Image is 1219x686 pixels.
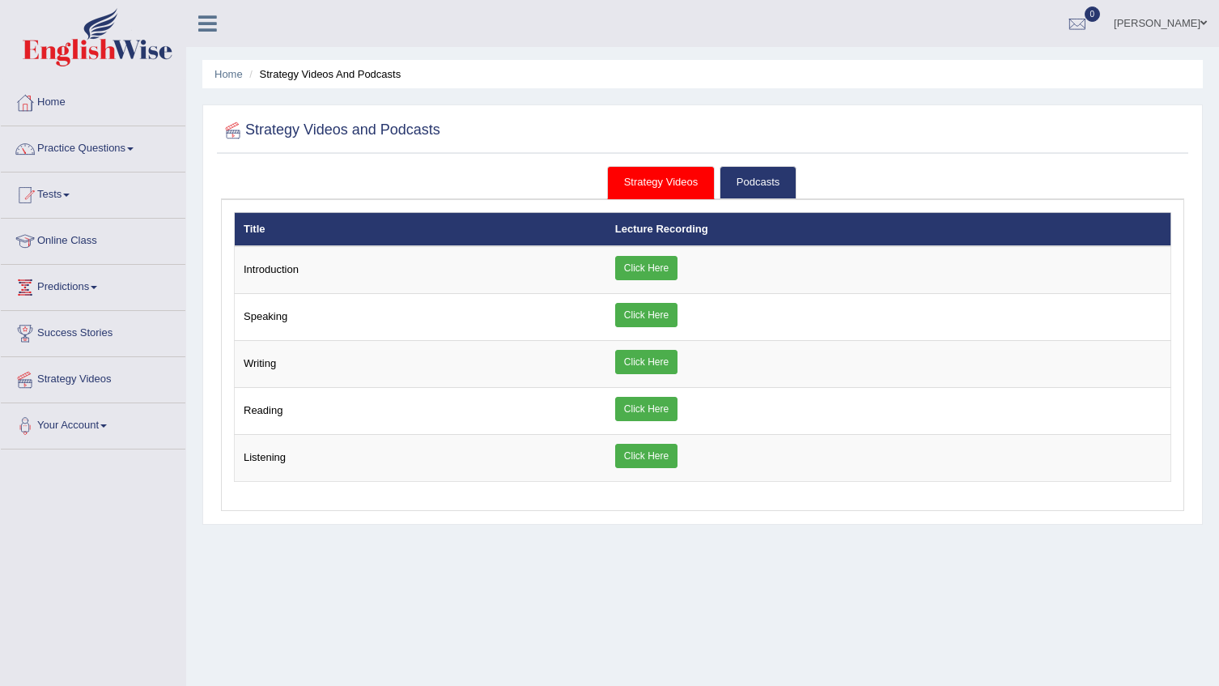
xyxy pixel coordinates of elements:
[1,311,185,352] a: Success Stories
[235,435,606,482] td: Listening
[1,173,185,213] a: Tests
[1,80,185,121] a: Home
[606,212,1171,246] th: Lecture Recording
[245,66,401,82] li: Strategy Videos and Podcasts
[1,126,185,167] a: Practice Questions
[235,341,606,388] td: Writing
[1085,6,1101,22] span: 0
[235,246,606,294] td: Introduction
[235,294,606,341] td: Speaking
[1,265,185,305] a: Predictions
[615,303,677,327] a: Click Here
[607,166,716,199] a: Strategy Videos
[615,256,677,280] a: Click Here
[1,403,185,444] a: Your Account
[221,118,440,143] h2: Strategy Videos and Podcasts
[214,68,243,80] a: Home
[720,166,796,199] a: Podcasts
[1,219,185,259] a: Online Class
[615,350,677,374] a: Click Here
[235,388,606,435] td: Reading
[615,397,677,421] a: Click Here
[1,357,185,398] a: Strategy Videos
[235,212,606,246] th: Title
[615,444,677,468] a: Click Here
